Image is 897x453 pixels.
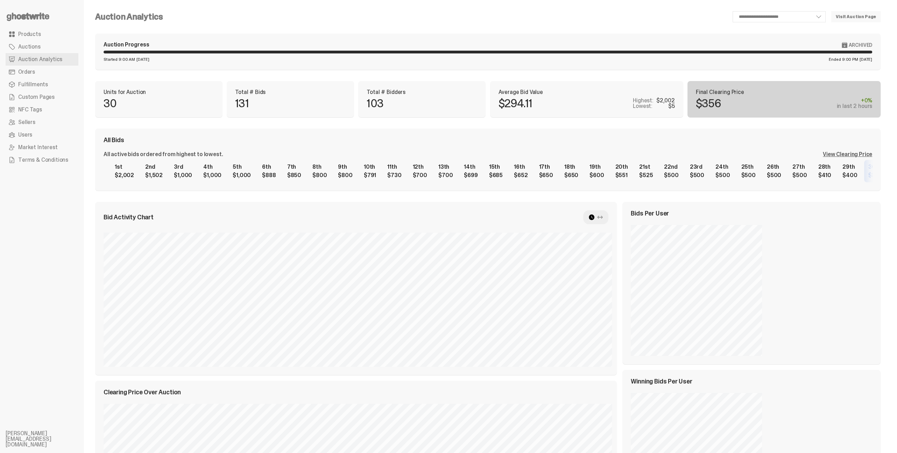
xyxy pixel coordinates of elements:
[6,141,78,154] a: Market Interest
[829,57,858,61] span: Ended 9:00 PM
[539,173,553,178] div: $650
[633,103,652,109] p: Lowest:
[690,164,704,170] div: 23rd
[842,173,857,178] div: $400
[831,11,881,22] a: Visit Auction Page
[18,119,35,125] span: Sellers
[104,98,116,109] p: 30
[767,164,781,170] div: 26th
[767,173,781,178] div: $500
[792,164,807,170] div: 27th
[868,173,882,178] div: $356
[18,69,35,75] span: Orders
[589,173,604,178] div: $600
[18,44,41,50] span: Auctions
[631,378,692,385] span: Winning Bids Per User
[489,164,503,170] div: 15th
[868,164,882,170] div: 30th
[18,94,55,100] span: Custom Pages
[836,98,872,103] div: +0%
[6,78,78,91] a: Fulfillments
[836,103,872,109] div: in last 2 hours
[6,66,78,78] a: Orders
[6,154,78,166] a: Terms & Conditions
[539,164,553,170] div: 17th
[412,164,427,170] div: 12th
[262,164,276,170] div: 6th
[715,173,730,178] div: $500
[656,98,675,103] div: $2,002
[696,98,721,109] p: $356
[18,145,58,150] span: Market Interest
[18,157,68,163] span: Terms & Conditions
[639,164,653,170] div: 21st
[235,89,346,95] p: Total # Bids
[696,89,872,95] p: Final Clearing Price
[412,173,427,178] div: $700
[564,164,578,170] div: 18th
[792,173,807,178] div: $500
[715,164,730,170] div: 24th
[203,164,221,170] div: 4th
[464,164,478,170] div: 14th
[818,164,831,170] div: 28th
[233,173,251,178] div: $1,000
[6,116,78,129] a: Sellers
[95,13,163,21] h4: Auction Analytics
[499,98,532,109] p: $294.11
[18,132,32,138] span: Users
[338,164,352,170] div: 9th
[741,173,755,178] div: $500
[174,173,192,178] div: $1,000
[104,42,149,48] div: Auction Progress
[18,107,42,112] span: NFC Tags
[860,57,872,61] span: [DATE]
[464,173,478,178] div: $699
[18,82,48,87] span: Fulfillments
[115,164,134,170] div: 1st
[104,152,223,157] div: All active bids ordered from highest to lowest.
[312,164,327,170] div: 8th
[18,57,62,62] span: Auction Analytics
[104,137,124,143] span: All Bids
[18,31,41,37] span: Products
[842,164,857,170] div: 29th
[589,164,604,170] div: 19th
[849,42,872,48] span: Archived
[631,210,669,217] span: Bids Per User
[668,103,675,109] div: $5
[514,173,528,178] div: $652
[6,103,78,116] a: NFC Tags
[364,164,376,170] div: 10th
[104,57,135,61] span: Started 9:00 AM
[6,129,78,141] a: Users
[104,389,181,395] span: Clearing Price Over Auction
[6,28,78,41] a: Products
[6,53,78,66] a: Auction Analytics
[818,173,831,178] div: $410
[145,173,163,178] div: $1,502
[104,214,154,220] span: Bid Activity Chart
[235,98,249,109] p: 131
[6,431,90,447] li: [PERSON_NAME][EMAIL_ADDRESS][DOMAIN_NAME]
[6,91,78,103] a: Custom Pages
[639,173,653,178] div: $525
[338,173,352,178] div: $800
[6,41,78,53] a: Auctions
[615,164,628,170] div: 20th
[438,173,453,178] div: $700
[633,98,654,103] p: Highest:
[489,173,503,178] div: $685
[387,164,401,170] div: 11th
[615,173,628,178] div: $551
[823,152,872,157] div: View Clearing Price
[741,164,755,170] div: 25th
[664,173,678,178] div: $500
[367,98,383,109] p: 103
[514,164,528,170] div: 16th
[367,89,477,95] p: Total # Bidders
[287,164,301,170] div: 7th
[564,173,578,178] div: $650
[203,173,221,178] div: $1,000
[233,164,251,170] div: 5th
